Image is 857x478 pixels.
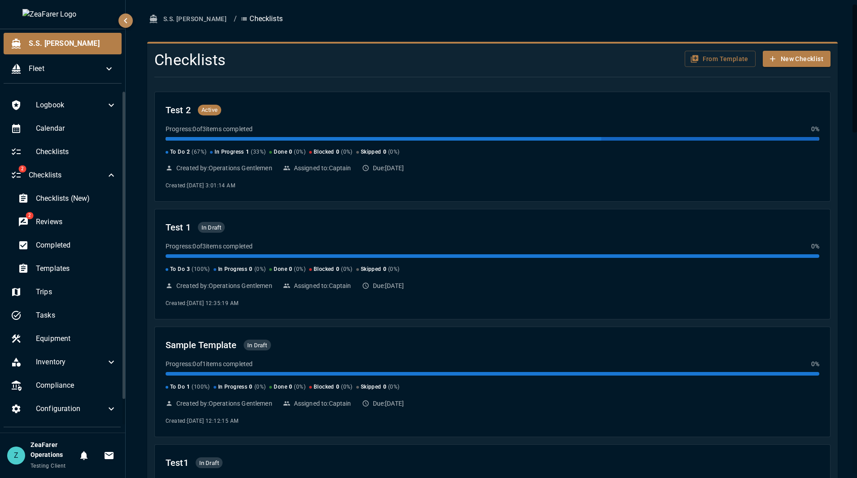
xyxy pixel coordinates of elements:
span: 0 [289,265,292,274]
p: Created by: Operations Gentlemen [176,164,272,173]
h2: Sample Template [166,338,236,352]
span: ( 33 %) [251,148,266,157]
span: ( 0 %) [294,265,306,274]
span: ( 0 %) [254,265,266,274]
span: Testing Client [31,463,66,469]
span: In Progress [218,383,247,392]
button: From Template [685,51,756,67]
p: Assigned to: Captain [294,164,351,173]
span: Templates [36,263,117,274]
div: Inventory [4,351,124,373]
span: ( 0 %) [388,265,400,274]
span: Reviews [36,217,117,227]
span: ( 0 %) [341,148,353,157]
span: Blocked [314,383,334,392]
div: Checklists [4,141,124,163]
span: 0 [249,383,252,392]
span: 0 [383,148,386,157]
p: Assigned to: Captain [294,399,351,408]
span: In Progress [218,265,247,274]
p: Progress: 0 of 1 items completed [166,359,253,368]
span: ( 0 %) [388,383,400,392]
span: In Draft [196,459,223,468]
p: Created by: Operations Gentlemen [176,399,272,408]
button: New Checklist [763,51,831,67]
span: 3 [187,265,190,274]
span: Checklists [36,146,117,157]
span: Done [274,148,287,157]
span: ( 0 %) [294,383,306,392]
button: Invitations [100,447,118,465]
span: 0 [383,265,386,274]
div: Checklists (New) [11,188,124,209]
p: 0 % [811,242,819,251]
span: 0 [289,148,292,157]
div: Tasks [4,305,124,326]
span: 1 [246,148,249,157]
span: ( 0 %) [294,148,306,157]
p: Progress: 0 of 3 items completed [166,242,253,251]
span: Checklists (New) [36,193,117,204]
h2: Test 2 [166,103,191,117]
div: 2Checklists [4,164,124,186]
span: Fleet [29,63,104,74]
span: Created: [DATE] 12:35:19 AM [166,300,238,306]
span: ( 100 %) [192,265,210,274]
p: Due: [DATE] [373,399,404,408]
span: 0 [336,383,339,392]
span: Skipped [361,265,381,274]
span: To Do [170,265,185,274]
button: Notifications [75,447,93,465]
span: To Do [170,148,185,157]
div: Configuration [4,398,124,420]
span: Skipped [361,383,381,392]
span: Logbook [36,100,106,111]
span: S.S. [PERSON_NAME] [29,38,114,49]
span: ( 67 %) [192,148,206,157]
span: 1 [187,383,190,392]
span: Skipped [361,148,381,157]
span: 0 [249,265,252,274]
div: Logbook [4,94,124,116]
div: Fleet [4,58,122,80]
span: ( 0 %) [254,383,266,392]
span: Active [198,106,221,115]
div: Z [7,447,25,465]
span: Configuration [36,403,106,414]
h2: Test 1 [166,220,191,235]
span: ( 0 %) [341,383,353,392]
div: Equipment [4,328,124,350]
span: In Progress [214,148,244,157]
h4: Checklists [154,51,603,70]
span: ( 100 %) [192,383,210,392]
img: ZeaFarer Logo [22,9,103,20]
span: 0 [336,148,339,157]
div: Completed [11,235,124,256]
p: Due: [DATE] [373,164,404,173]
span: Done [274,383,287,392]
span: Done [274,265,287,274]
span: Calendar [36,123,117,134]
span: To Do [170,383,185,392]
span: ( 0 %) [388,148,400,157]
span: Compliance [36,380,117,391]
div: S.S. [PERSON_NAME] [4,33,122,54]
span: Blocked [314,265,334,274]
span: Created: [DATE] 12:12:15 AM [166,418,238,424]
span: Inventory [36,357,106,367]
p: Checklists [240,13,283,24]
span: In Draft [198,223,225,232]
span: Blocked [314,148,334,157]
span: 0 [289,383,292,392]
span: 2 [26,212,33,219]
div: 2Reviews [11,211,124,233]
span: 2 [18,165,26,173]
p: 0 % [811,124,819,133]
span: ( 0 %) [341,265,353,274]
h2: Test1 [166,456,188,470]
h6: ZeaFarer Operations [31,440,75,460]
p: Created by: Operations Gentlemen [176,281,272,290]
li: / [234,13,237,24]
span: Created: [DATE] 3:01:14 AM [166,182,235,189]
p: Assigned to: Captain [294,281,351,290]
